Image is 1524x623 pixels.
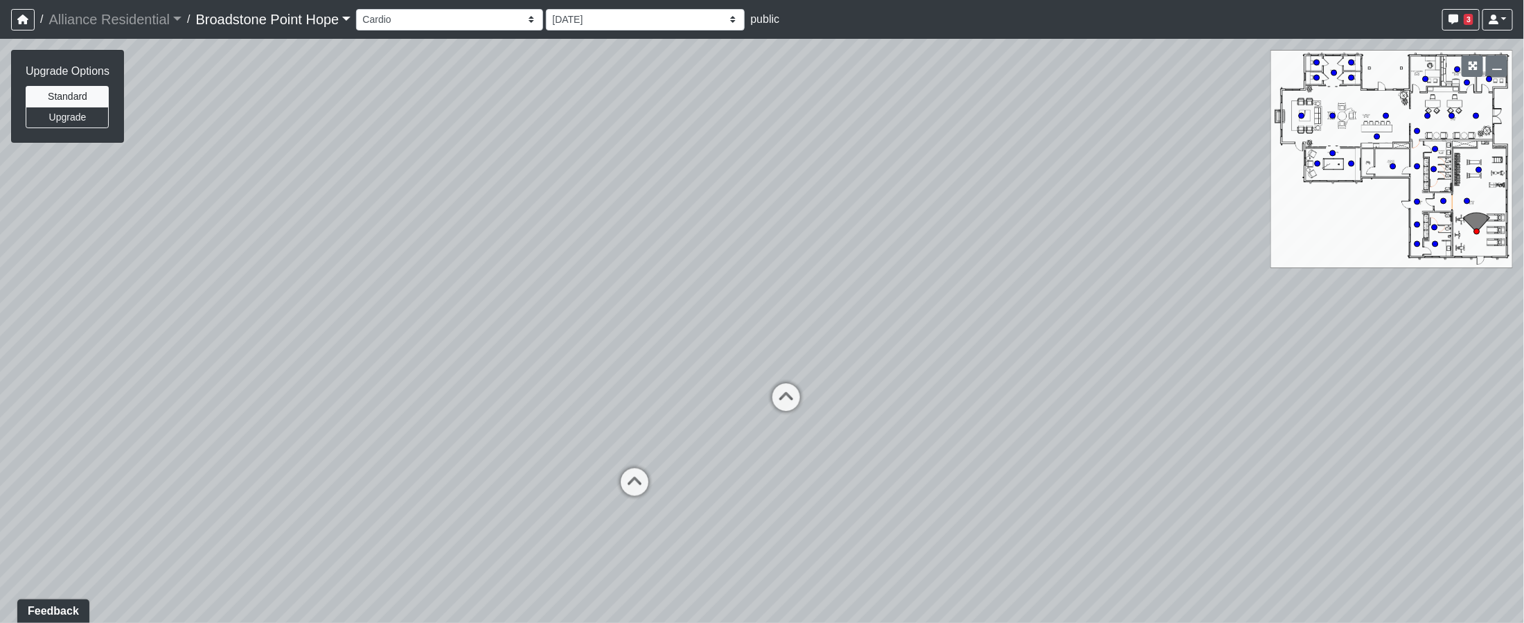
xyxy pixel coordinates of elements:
[26,64,109,78] h6: Upgrade Options
[48,6,181,33] a: Alliance Residential
[1464,14,1473,25] span: 3
[1442,9,1480,30] button: 3
[196,6,351,33] a: Broadstone Point Hope
[10,595,92,623] iframe: Ybug feedback widget
[26,86,109,107] button: Standard
[181,6,195,33] span: /
[35,6,48,33] span: /
[26,107,109,128] button: Upgrade
[750,13,779,25] span: public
